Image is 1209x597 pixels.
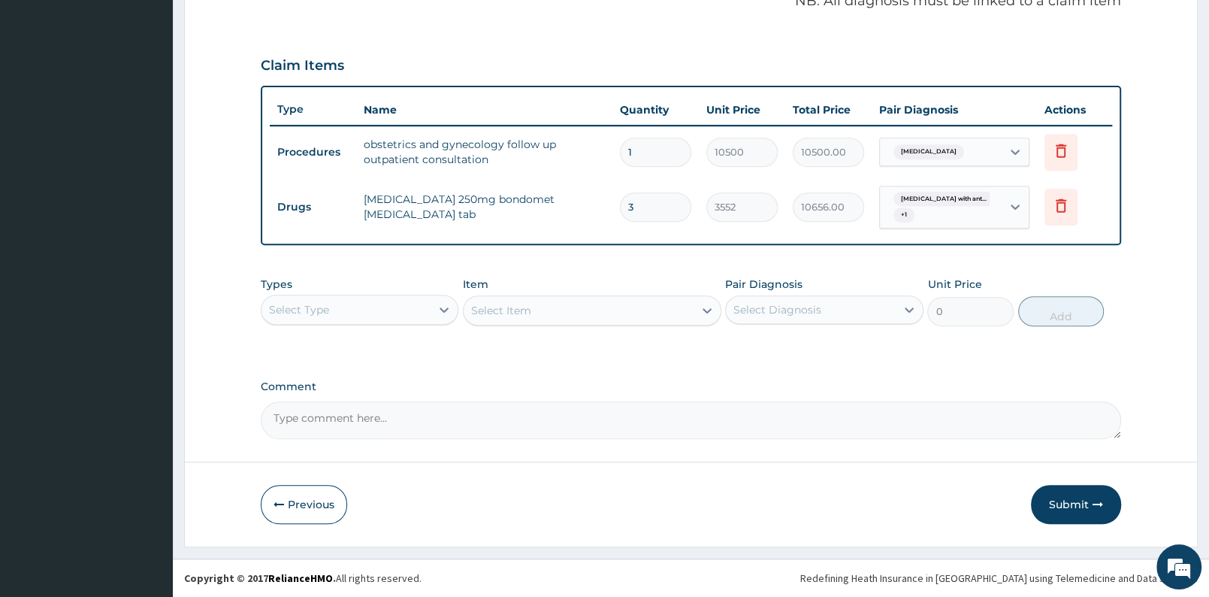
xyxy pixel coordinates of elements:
[785,95,872,125] th: Total Price
[270,193,356,221] td: Drugs
[269,302,329,317] div: Select Type
[261,278,292,291] label: Types
[733,302,821,317] div: Select Diagnosis
[725,277,802,292] label: Pair Diagnosis
[1031,485,1121,524] button: Submit
[356,129,612,174] td: obstetrics and gynecology follow up outpatient consultation
[699,95,785,125] th: Unit Price
[356,184,612,229] td: [MEDICAL_DATA] 250mg bondomet [MEDICAL_DATA] tab
[800,571,1198,586] div: Redefining Heath Insurance in [GEOGRAPHIC_DATA] using Telemedicine and Data Science!
[1018,296,1104,326] button: Add
[184,571,336,585] strong: Copyright © 2017 .
[78,84,252,105] div: Conversation(s)
[246,8,283,44] div: Minimize live chat window
[893,192,994,207] span: [MEDICAL_DATA] with ant...
[612,95,699,125] th: Quantity
[93,386,201,415] div: Chat Now
[270,95,356,123] th: Type
[261,485,347,524] button: Previous
[80,211,213,364] span: No previous conversation
[1037,95,1112,125] th: Actions
[893,144,964,159] span: [MEDICAL_DATA]
[261,380,1121,393] label: Comment
[463,277,488,292] label: Item
[927,277,981,292] label: Unit Price
[173,559,1209,597] footer: All rights reserved.
[356,95,612,125] th: Name
[261,58,344,74] h3: Claim Items
[270,138,356,166] td: Procedures
[268,571,333,585] a: RelianceHMO
[893,208,914,223] span: + 1
[872,95,1037,125] th: Pair Diagnosis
